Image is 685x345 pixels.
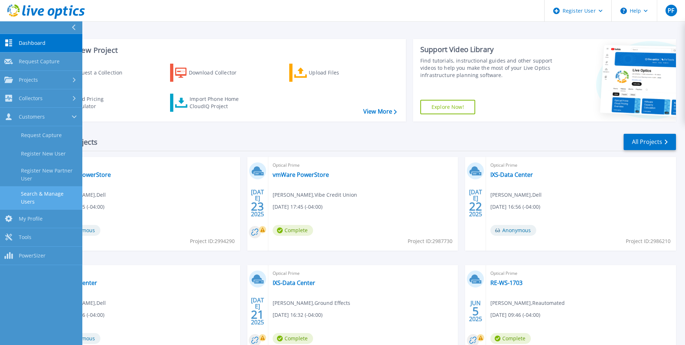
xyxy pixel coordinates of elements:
[472,308,479,314] span: 5
[19,216,43,222] span: My Profile
[273,311,322,319] span: [DATE] 16:32 (-04:00)
[51,64,132,82] a: Request a Collection
[19,114,45,120] span: Customers
[490,333,531,344] span: Complete
[19,234,31,240] span: Tools
[55,161,236,169] span: Optical Prime
[19,40,45,46] span: Dashboard
[19,95,43,102] span: Collectors
[469,190,482,216] div: [DATE] 2025
[289,64,370,82] a: Upload Files
[51,46,396,54] h3: Start a New Project
[469,203,482,209] span: 22
[273,299,350,307] span: [PERSON_NAME] , Ground Effects
[490,225,536,236] span: Anonymous
[251,311,264,318] span: 21
[490,203,540,211] span: [DATE] 16:56 (-04:00)
[273,225,313,236] span: Complete
[490,299,565,307] span: [PERSON_NAME] , Reautomated
[19,58,60,65] span: Request Capture
[190,237,235,245] span: Project ID: 2994290
[420,57,554,79] div: Find tutorials, instructional guides and other support videos to help you make the most of your L...
[251,298,264,324] div: [DATE] 2025
[251,190,264,216] div: [DATE] 2025
[189,65,247,80] div: Download Collector
[420,45,554,54] div: Support Video Library
[170,64,251,82] a: Download Collector
[19,252,45,259] span: PowerSizer
[490,191,542,199] span: [PERSON_NAME] , Dell
[490,311,540,319] span: [DATE] 09:46 (-04:00)
[273,191,357,199] span: [PERSON_NAME] , Vibe Credit Union
[624,134,676,150] a: All Projects
[55,171,111,178] a: vmWare PowerStore
[19,77,38,83] span: Projects
[71,95,129,110] div: Cloud Pricing Calculator
[469,298,482,324] div: JUN 2025
[490,171,533,178] a: IXS-Data Center
[363,108,397,115] a: View More
[273,279,315,286] a: IXS-Data Center
[408,237,452,245] span: Project ID: 2987730
[251,203,264,209] span: 23
[420,100,475,114] a: Explore Now!
[190,95,246,110] div: Import Phone Home CloudIQ Project
[273,333,313,344] span: Complete
[490,269,672,277] span: Optical Prime
[490,161,672,169] span: Optical Prime
[273,269,454,277] span: Optical Prime
[309,65,367,80] div: Upload Files
[273,161,454,169] span: Optical Prime
[72,65,130,80] div: Request a Collection
[55,269,236,277] span: Optical Prime
[273,171,329,178] a: vmWare PowerStore
[51,94,132,112] a: Cloud Pricing Calculator
[273,203,322,211] span: [DATE] 17:45 (-04:00)
[490,279,523,286] a: RE-WS-1703
[626,237,671,245] span: Project ID: 2986210
[668,8,674,13] span: PF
